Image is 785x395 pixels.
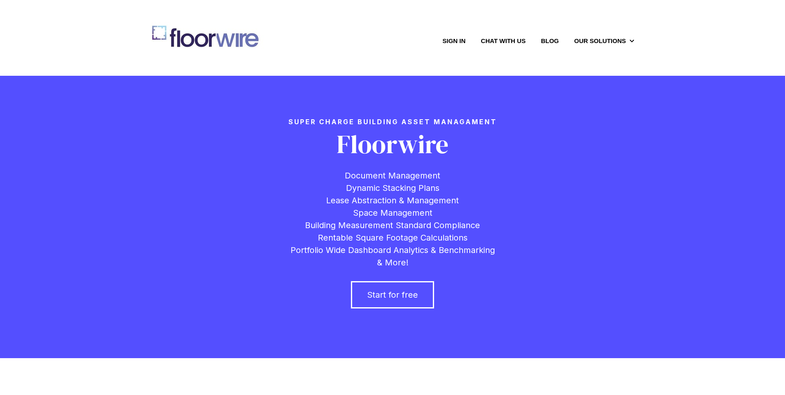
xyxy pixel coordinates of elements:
[305,220,480,230] span: Building Measurement Standard Compliance
[144,22,268,57] img: floorwire.com
[351,281,434,308] a: Start for free
[442,36,466,45] a: Sign in
[377,258,408,267] span: & More!
[481,36,526,45] a: Chat with us
[345,171,440,181] span: Document Management
[290,245,495,255] span: Portfolio Wide Dashboard Analytics & Benchmarking
[288,118,497,126] strong: Super charge building asset managament
[574,36,626,45] a: Our Solutions
[326,195,459,205] span: Lease Abstraction & Management
[744,355,785,395] iframe: Chat Widget
[353,208,432,218] span: Space Management
[336,127,449,162] span: Floorwire
[346,183,439,193] span: Dynamic Stacking Plans
[318,233,468,243] span: Rentable Square Footage Calculations
[310,36,641,45] nav: Desktop navigation
[541,36,559,45] a: Blog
